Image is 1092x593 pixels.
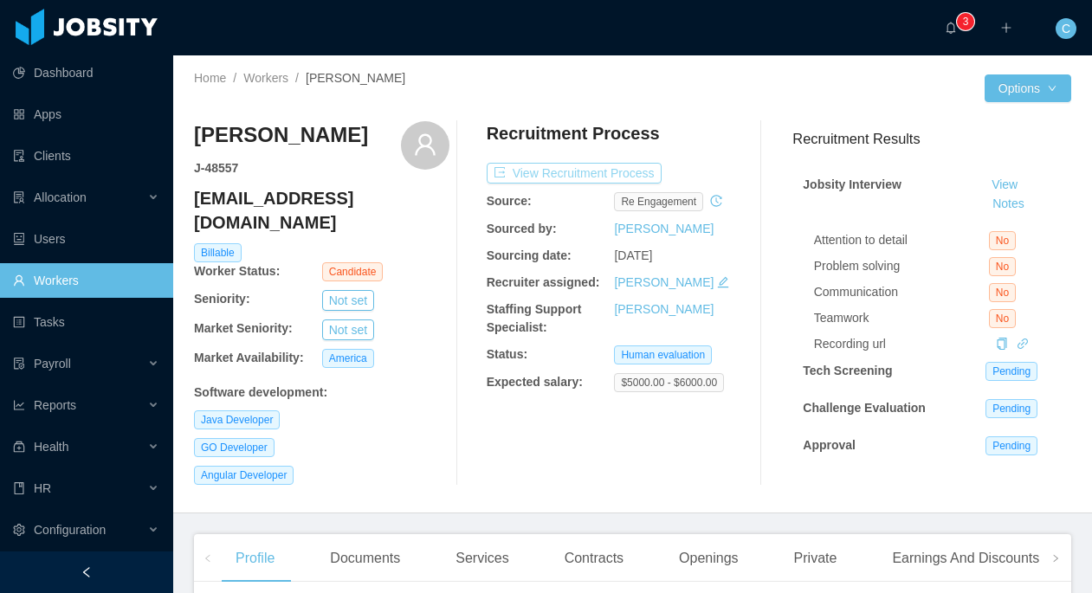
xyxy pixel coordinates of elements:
a: View [985,177,1024,191]
span: re engagement [614,192,703,211]
a: Workers [243,71,288,85]
sup: 3 [957,13,974,30]
i: icon: solution [13,191,25,203]
a: icon: robotUsers [13,222,159,256]
span: Pending [985,399,1037,418]
span: Pending [985,362,1037,381]
span: HR [34,481,51,495]
a: icon: profileTasks [13,305,159,339]
h4: Recruitment Process [487,121,660,145]
b: Seniority: [194,292,250,306]
p: 3 [963,13,969,30]
b: Staffing Support Specialist: [487,302,582,334]
b: Worker Status: [194,264,280,278]
button: icon: exportView Recruitment Process [487,163,662,184]
div: Services [442,534,522,583]
div: Communication [814,283,989,301]
span: Pending [985,436,1037,455]
span: [DATE] [614,248,652,262]
span: America [322,349,374,368]
a: icon: link [1017,337,1029,351]
i: icon: right [1051,554,1060,563]
b: Expected salary: [487,375,583,389]
div: Documents [316,534,414,583]
strong: Jobsity Interview [803,177,901,191]
span: GO Developer [194,438,275,457]
span: Angular Developer [194,466,294,485]
div: Copy [996,335,1008,353]
div: Profile [222,534,288,583]
div: Openings [665,534,753,583]
i: icon: file-protect [13,358,25,370]
a: [PERSON_NAME] [614,222,714,235]
button: Not set [322,319,374,340]
span: Configuration [34,523,106,537]
i: icon: setting [13,524,25,536]
a: icon: pie-chartDashboard [13,55,159,90]
div: Private [780,534,851,583]
span: No [989,283,1016,302]
button: Optionsicon: down [985,74,1071,102]
div: Contracts [551,534,637,583]
b: Software development : [194,385,327,399]
i: icon: plus [1000,22,1012,34]
span: Java Developer [194,410,280,429]
strong: Challenge Evaluation [803,401,926,415]
a: icon: appstoreApps [13,97,159,132]
button: Not set [322,290,374,311]
i: icon: edit [717,276,729,288]
span: Candidate [322,262,384,281]
b: Recruiter assigned: [487,275,600,289]
h3: Recruitment Results [792,128,1071,150]
i: icon: history [710,195,722,207]
i: icon: user [413,132,437,157]
button: Notes [985,194,1031,215]
span: / [233,71,236,85]
b: Market Availability: [194,351,304,364]
a: icon: auditClients [13,139,159,173]
h3: [PERSON_NAME] [194,121,368,149]
a: [PERSON_NAME] [614,275,714,289]
a: icon: exportView Recruitment Process [487,166,662,180]
span: C [1062,18,1070,39]
b: Market Seniority: [194,321,293,335]
span: Billable [194,243,242,262]
i: icon: medicine-box [13,441,25,453]
span: Allocation [34,190,87,204]
span: Reports [34,398,76,412]
div: Recording url [814,335,989,353]
a: Home [194,71,226,85]
div: Teamwork [814,309,989,327]
div: Problem solving [814,257,989,275]
span: Payroll [34,357,71,371]
i: icon: left [204,554,212,563]
i: icon: copy [996,338,1008,350]
span: Health [34,440,68,454]
strong: Tech Screening [803,364,892,377]
b: Sourcing date: [487,248,572,262]
b: Status: [487,347,527,361]
i: icon: bell [945,22,957,34]
div: Earnings And Discounts [878,534,1053,583]
span: No [989,309,1016,328]
b: Source: [487,194,532,208]
strong: J- 48557 [194,161,238,175]
span: No [989,231,1016,250]
span: No [989,257,1016,276]
i: icon: book [13,482,25,494]
i: icon: link [1017,338,1029,350]
a: icon: userWorkers [13,263,159,298]
h4: [EMAIL_ADDRESS][DOMAIN_NAME] [194,186,449,235]
span: / [295,71,299,85]
span: $5000.00 - $6000.00 [614,373,724,392]
div: Attention to detail [814,231,989,249]
span: Human evaluation [614,345,712,364]
span: [PERSON_NAME] [306,71,405,85]
strong: Approval [803,438,856,452]
b: Sourced by: [487,222,557,235]
i: icon: line-chart [13,399,25,411]
a: [PERSON_NAME] [614,302,714,316]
